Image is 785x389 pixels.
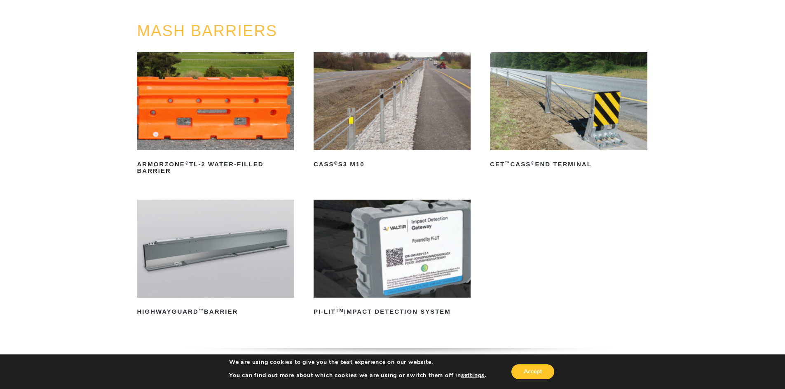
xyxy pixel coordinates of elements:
sup: ® [185,161,189,165]
a: PI-LITTMImpact Detection System [314,200,471,318]
a: MASH BARRIERS [137,22,277,40]
h2: PI-LIT Impact Detection System [314,305,471,318]
button: settings [461,372,485,379]
p: You can find out more about which cookies we are using or switch them off in . [229,372,486,379]
sup: ™ [199,308,204,313]
a: ArmorZone®TL-2 Water-Filled Barrier [137,52,294,177]
a: CASS®S3 M10 [314,52,471,171]
sup: ™ [505,161,510,165]
sup: ® [531,161,535,165]
sup: TM [336,308,344,313]
h2: ArmorZone TL-2 Water-Filled Barrier [137,158,294,177]
button: Accept [511,364,554,379]
h2: CASS S3 M10 [314,158,471,171]
sup: ® [334,161,338,165]
h2: HighwayGuard Barrier [137,305,294,318]
h2: CET CASS End Terminal [490,158,647,171]
a: HighwayGuard™Barrier [137,200,294,318]
a: CET™CASS®End Terminal [490,52,647,171]
p: We are using cookies to give you the best experience on our website. [229,359,486,366]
